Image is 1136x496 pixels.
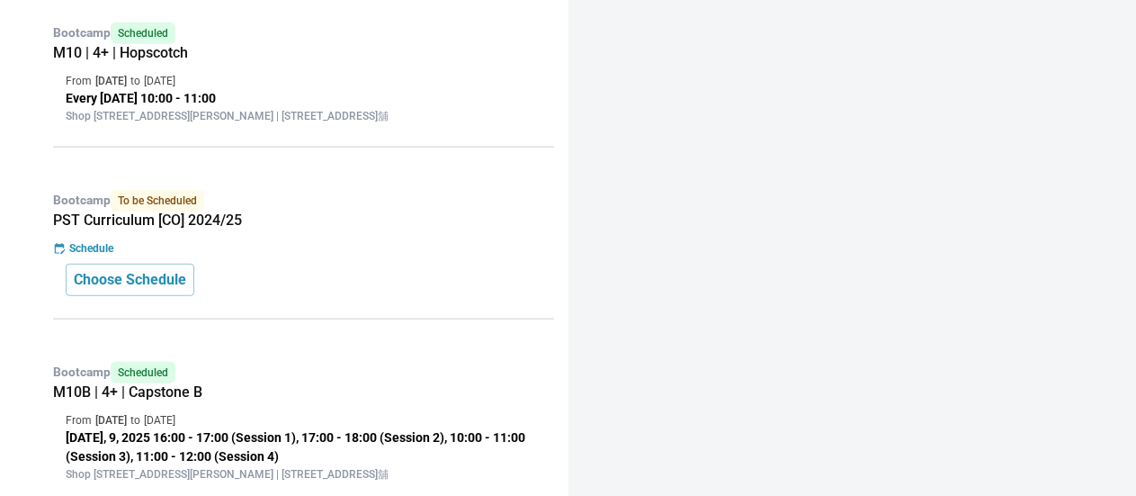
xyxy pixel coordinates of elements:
p: Schedule [69,240,113,257]
button: Choose Schedule [66,264,194,296]
p: Choose Schedule [74,269,186,291]
p: Bootcamp [53,23,554,44]
h5: M10 | 4+ | Hopscotch [53,44,554,62]
span: To be Scheduled [111,190,204,212]
p: [DATE] [144,412,175,428]
p: [DATE] [144,73,175,89]
p: Shop [STREET_ADDRESS][PERSON_NAME] | [STREET_ADDRESS]舖 [66,466,541,482]
p: Bootcamp [53,362,554,383]
p: From [66,412,92,428]
span: Scheduled [111,362,175,383]
p: to [130,412,140,428]
span: Scheduled [111,23,175,44]
p: [DATE], 9, 2025 16:00 - 17:00 (Session 1), 17:00 - 18:00 (Session 2), 10:00 - 11:00 (Session 3), ... [66,428,541,466]
p: Shop [STREET_ADDRESS][PERSON_NAME] | [STREET_ADDRESS]舖 [66,108,541,124]
h5: M10B | 4+ | Capstone B [53,383,554,401]
p: From [66,73,92,89]
p: [DATE] [95,412,127,428]
p: Bootcamp [53,190,554,212]
p: Every [DATE] 10:00 - 11:00 [66,89,541,108]
p: [DATE] [95,73,127,89]
h5: PST Curriculum [CO] 2024/25 [53,212,554,230]
p: to [130,73,140,89]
